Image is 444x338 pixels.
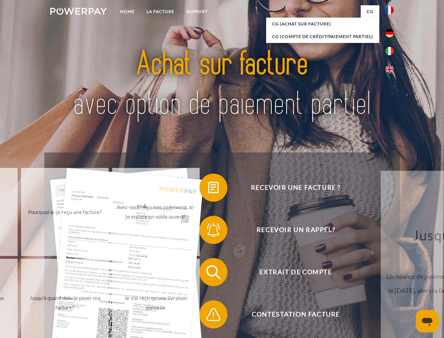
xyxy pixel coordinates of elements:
a: Support [180,5,214,18]
a: CG [361,5,379,18]
a: CG (achat sur facture) [266,18,379,30]
div: Pourquoi ai-je reçu une facture? [25,207,104,217]
button: Contestation Facture [199,300,382,328]
img: title-powerpay_fr.svg [67,34,377,135]
iframe: Bouton de lancement de la fenêtre de messagerie [416,310,438,332]
span: Extrait de compte [210,258,382,286]
a: Avez-vous reçu mes paiements, ai-je encore un solde ouvert? [112,168,200,256]
button: Extrait de compte [199,258,382,286]
div: Avez-vous reçu mes paiements, ai-je encore un solde ouvert? [116,202,195,221]
a: LA FACTURE [141,5,180,18]
img: de [385,29,394,37]
div: Jusqu'à quand dois-je payer ma facture? [25,293,104,312]
img: logo-powerpay-white.svg [50,8,107,15]
a: Home [114,5,141,18]
div: Je n'ai reçu qu'une livraison partielle [116,293,195,312]
img: qb_warning.svg [205,306,222,323]
a: CG (Compte de crédit/paiement partiel) [266,30,379,43]
img: qb_search.svg [205,263,222,281]
img: it [385,47,394,55]
span: Contestation Facture [210,300,382,328]
img: en [385,65,394,74]
img: fr [385,6,394,14]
